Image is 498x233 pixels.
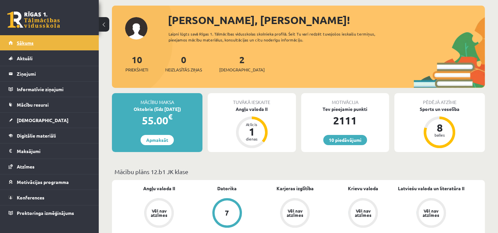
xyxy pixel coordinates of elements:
div: Mācību maksa [112,93,202,106]
div: 8 [430,122,449,133]
div: Oktobris (līdz [DATE]) [112,106,202,113]
a: Apmaksāt [141,135,174,145]
a: Latviešu valoda un literatūra II [398,185,464,192]
div: Vēl nav atzīmes [150,209,168,217]
span: [DEMOGRAPHIC_DATA] [17,117,68,123]
div: Tev pieejamie punkti [301,106,389,113]
div: 55.00 [112,113,202,128]
span: Sākums [17,40,34,46]
p: Mācību plāns 12.b1 JK klase [115,167,482,176]
span: Priekšmeti [125,66,148,73]
a: 10 piedāvājumi [323,135,367,145]
a: Angļu valoda II Atlicis 1 dienas [208,106,296,149]
div: Vēl nav atzīmes [422,209,440,217]
a: Mācību resursi [9,97,91,112]
div: balles [430,133,449,137]
legend: Informatīvie ziņojumi [17,82,91,97]
a: Motivācijas programma [9,174,91,190]
a: Rīgas 1. Tālmācības vidusskola [7,12,60,28]
div: [PERSON_NAME], [PERSON_NAME]! [168,12,485,28]
a: Maksājumi [9,143,91,159]
a: 2[DEMOGRAPHIC_DATA] [219,54,265,73]
span: Mācību resursi [17,102,49,108]
div: Pēdējā atzīme [394,93,485,106]
a: 7 [193,198,261,229]
span: Proktoringa izmēģinājums [17,210,74,216]
a: Datorika [217,185,237,192]
div: Motivācija [301,93,389,106]
div: Angļu valoda II [208,106,296,113]
a: Vēl nav atzīmes [329,198,397,229]
a: Vēl nav atzīmes [261,198,329,229]
div: dienas [242,137,262,141]
span: Neizlasītās ziņas [165,66,202,73]
legend: Maksājumi [17,143,91,159]
span: € [168,112,172,121]
a: Atzīmes [9,159,91,174]
div: Laipni lūgts savā Rīgas 1. Tālmācības vidusskolas skolnieka profilā. Šeit Tu vari redzēt tuvojošo... [169,31,392,43]
div: Tuvākā ieskaite [208,93,296,106]
a: Karjeras izglītība [276,185,314,192]
a: Vēl nav atzīmes [397,198,465,229]
a: Ziņojumi [9,66,91,81]
a: Konferences [9,190,91,205]
div: 2111 [301,113,389,128]
span: [DEMOGRAPHIC_DATA] [219,66,265,73]
div: 7 [225,209,229,217]
span: Atzīmes [17,164,35,169]
a: Aktuāli [9,51,91,66]
a: Krievu valoda [348,185,378,192]
a: 0Neizlasītās ziņas [165,54,202,73]
span: Digitālie materiāli [17,133,56,139]
a: [DEMOGRAPHIC_DATA] [9,113,91,128]
a: Informatīvie ziņojumi [9,82,91,97]
a: Proktoringa izmēģinājums [9,205,91,220]
a: Vēl nav atzīmes [125,198,193,229]
a: Sākums [9,35,91,50]
div: Vēl nav atzīmes [286,209,304,217]
span: Aktuāli [17,55,33,61]
span: Motivācijas programma [17,179,69,185]
div: Vēl nav atzīmes [354,209,372,217]
legend: Ziņojumi [17,66,91,81]
span: Konferences [17,194,44,200]
div: Sports un veselība [394,106,485,113]
a: Angļu valoda II [143,185,175,192]
a: 10Priekšmeti [125,54,148,73]
div: Atlicis [242,122,262,126]
div: 1 [242,126,262,137]
a: Sports un veselība 8 balles [394,106,485,149]
a: Digitālie materiāli [9,128,91,143]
